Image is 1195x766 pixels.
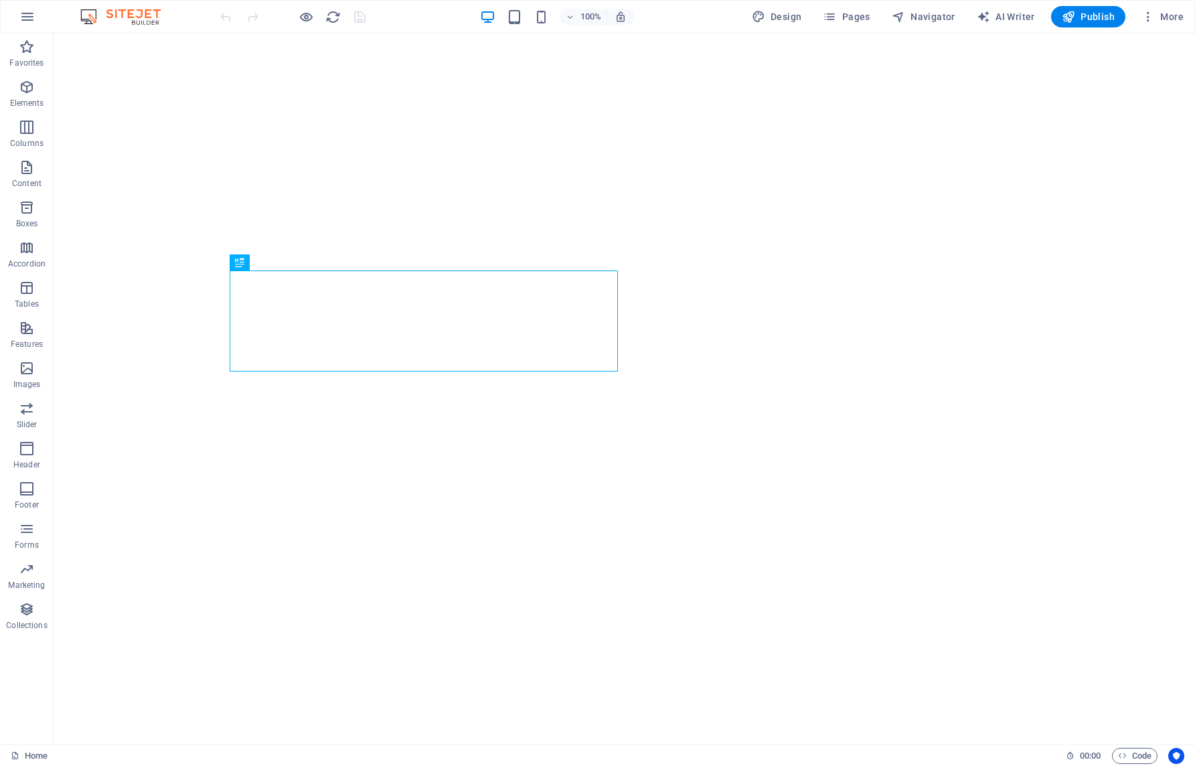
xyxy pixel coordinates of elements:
button: Code [1112,748,1158,764]
span: AI Writer [977,10,1035,23]
div: Design (Ctrl+Alt+Y) [746,6,807,27]
button: More [1136,6,1189,27]
p: Forms [15,540,39,550]
p: Slider [17,419,37,430]
button: Design [746,6,807,27]
span: Pages [823,10,870,23]
button: Pages [817,6,875,27]
h6: 100% [580,9,601,25]
p: Footer [15,500,39,510]
span: Navigator [892,10,955,23]
span: Design [752,10,802,23]
p: Features [11,339,43,350]
span: Publish [1062,10,1115,23]
p: Columns [10,138,44,149]
img: Editor Logo [77,9,177,25]
p: Boxes [16,218,38,229]
p: Favorites [9,58,44,68]
button: Click here to leave preview mode and continue editing [298,9,314,25]
i: Reload page [325,9,341,25]
span: Code [1118,748,1151,764]
a: Click to cancel selection. Double-click to open Pages [11,748,48,764]
p: Marketing [8,580,45,591]
button: reload [325,9,341,25]
p: Collections [6,620,47,631]
h6: Session time [1066,748,1101,764]
i: On resize automatically adjust zoom level to fit chosen device. [615,11,627,23]
p: Tables [15,299,39,309]
button: AI Writer [971,6,1040,27]
span: : [1089,751,1091,761]
p: Elements [10,98,44,108]
span: More [1141,10,1184,23]
button: Usercentrics [1168,748,1184,764]
button: Navigator [886,6,961,27]
p: Images [13,379,41,390]
button: 100% [560,9,607,25]
button: Publish [1051,6,1125,27]
p: Accordion [8,258,46,269]
span: 00 00 [1080,748,1101,764]
p: Content [12,178,42,189]
p: Header [13,459,40,470]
